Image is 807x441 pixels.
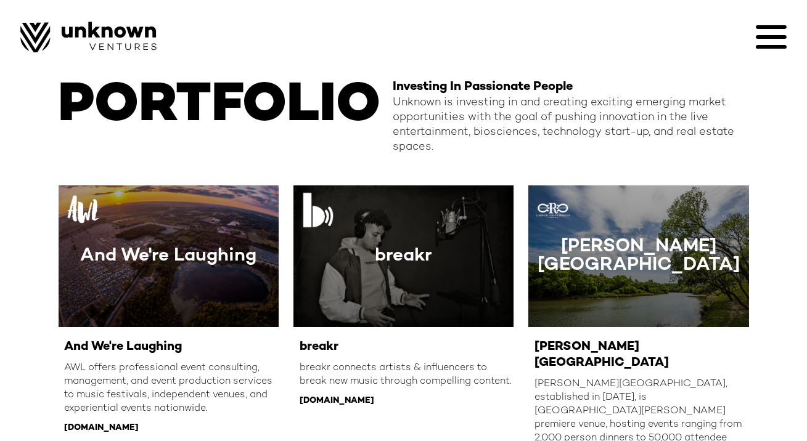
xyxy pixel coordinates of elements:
div: [DOMAIN_NAME] [65,422,279,434]
div: [PERSON_NAME][GEOGRAPHIC_DATA] [535,339,748,371]
div: [DOMAIN_NAME] [300,395,514,407]
a: breakrbreakrbreakr connects artists & influencers to break new music through compelling content.[... [293,185,514,407]
div: breakr [300,339,514,355]
a: And We're LaughingAnd We're LaughingAWL offers professional event consulting, management, and eve... [59,185,279,434]
img: Image of Unknown Ventures Logo. [20,22,157,52]
h1: PORTFOLIO [59,79,381,155]
div: [PERSON_NAME][GEOGRAPHIC_DATA] [537,238,740,275]
div: Unknown is investing in and creating exciting emerging market opportunities with the goal of push... [393,95,749,155]
div: AWL offers professional event consulting, management, and event production services to music fest... [65,362,279,416]
div: And We're Laughing [65,339,279,355]
div: breakr connects artists & influencers to break new music through compelling content. [300,362,514,389]
strong: Investing In Passionate People [393,81,573,94]
div: And We're Laughing [80,247,256,265]
div: breakr [375,247,432,265]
